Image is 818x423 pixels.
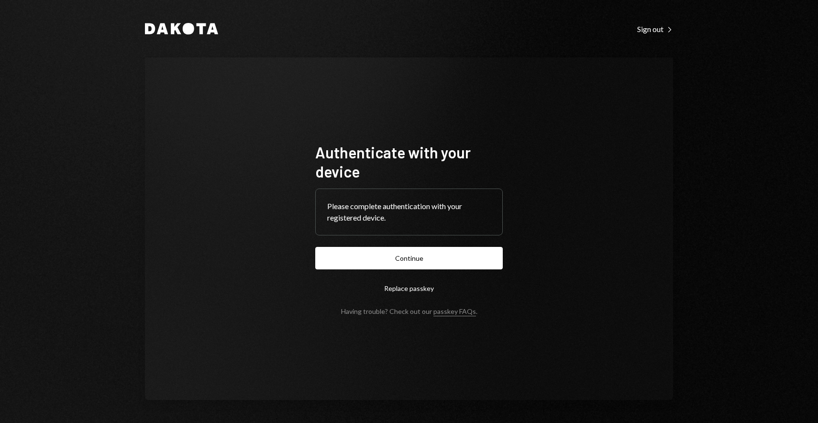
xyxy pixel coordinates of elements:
[637,23,673,34] a: Sign out
[433,307,476,316] a: passkey FAQs
[327,200,491,223] div: Please complete authentication with your registered device.
[341,307,477,315] div: Having trouble? Check out our .
[637,24,673,34] div: Sign out
[315,247,503,269] button: Continue
[315,143,503,181] h1: Authenticate with your device
[315,277,503,300] button: Replace passkey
